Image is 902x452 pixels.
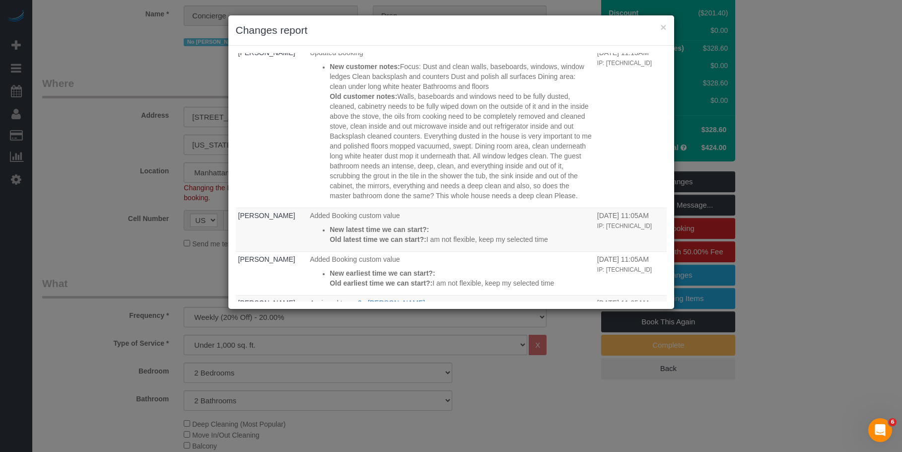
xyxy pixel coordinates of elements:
[238,255,295,263] a: [PERSON_NAME]
[310,49,363,57] span: Updated Booking
[330,63,400,71] strong: New customer notes:
[595,251,667,295] td: When
[236,295,308,320] td: Who
[236,45,308,208] td: Who
[595,295,667,320] td: When
[310,212,400,220] span: Added Booking custom value
[330,234,592,244] p: I am not flexible, keep my selected time
[238,212,295,220] a: [PERSON_NAME]
[236,208,308,251] td: Who
[358,299,425,307] a: 2 - [PERSON_NAME]
[330,92,397,100] strong: Old customer notes:
[660,22,666,32] button: ×
[597,223,652,229] small: IP: [TECHNICAL_ID]
[228,15,674,309] sui-modal: Changes report
[307,251,595,295] td: What
[330,278,592,288] p: I am not flexible, keep my selected time
[597,60,652,67] small: IP: [TECHNICAL_ID]
[330,62,592,91] p: Focus: Dust and clean walls, baseboards, windows, window ledges Clean backsplash and counters Dus...
[238,299,295,307] a: [PERSON_NAME]
[595,208,667,251] td: When
[307,295,595,320] td: What
[330,279,432,287] strong: Old earliest time we can start?:
[236,251,308,295] td: Who
[238,49,295,57] a: [PERSON_NAME]
[307,45,595,208] td: What
[868,418,892,442] iframe: Intercom live chat
[330,269,435,277] strong: New earliest time we can start?:
[597,266,652,273] small: IP: [TECHNICAL_ID]
[236,23,667,38] h3: Changes report
[330,235,426,243] strong: Old latest time we can start?:
[310,255,400,263] span: Added Booking custom value
[889,418,897,426] span: 6
[330,91,592,201] p: Walls, baseboards and windows need to be fully dusted, cleaned, cabinetry needs to be fully wiped...
[595,45,667,208] td: When
[310,299,358,307] span: Assigned team:
[307,208,595,251] td: What
[330,226,429,233] strong: New latest time we can start?:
